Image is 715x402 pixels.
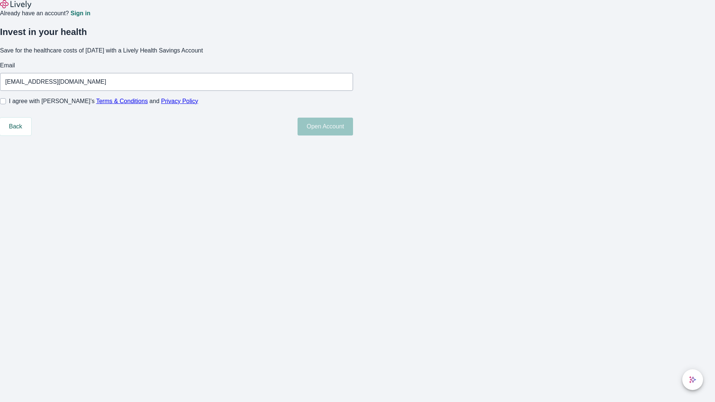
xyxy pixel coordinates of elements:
svg: Lively AI Assistant [689,376,696,383]
a: Terms & Conditions [96,98,148,104]
a: Sign in [70,10,90,16]
span: I agree with [PERSON_NAME]’s and [9,97,198,106]
button: chat [682,369,703,390]
a: Privacy Policy [161,98,198,104]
